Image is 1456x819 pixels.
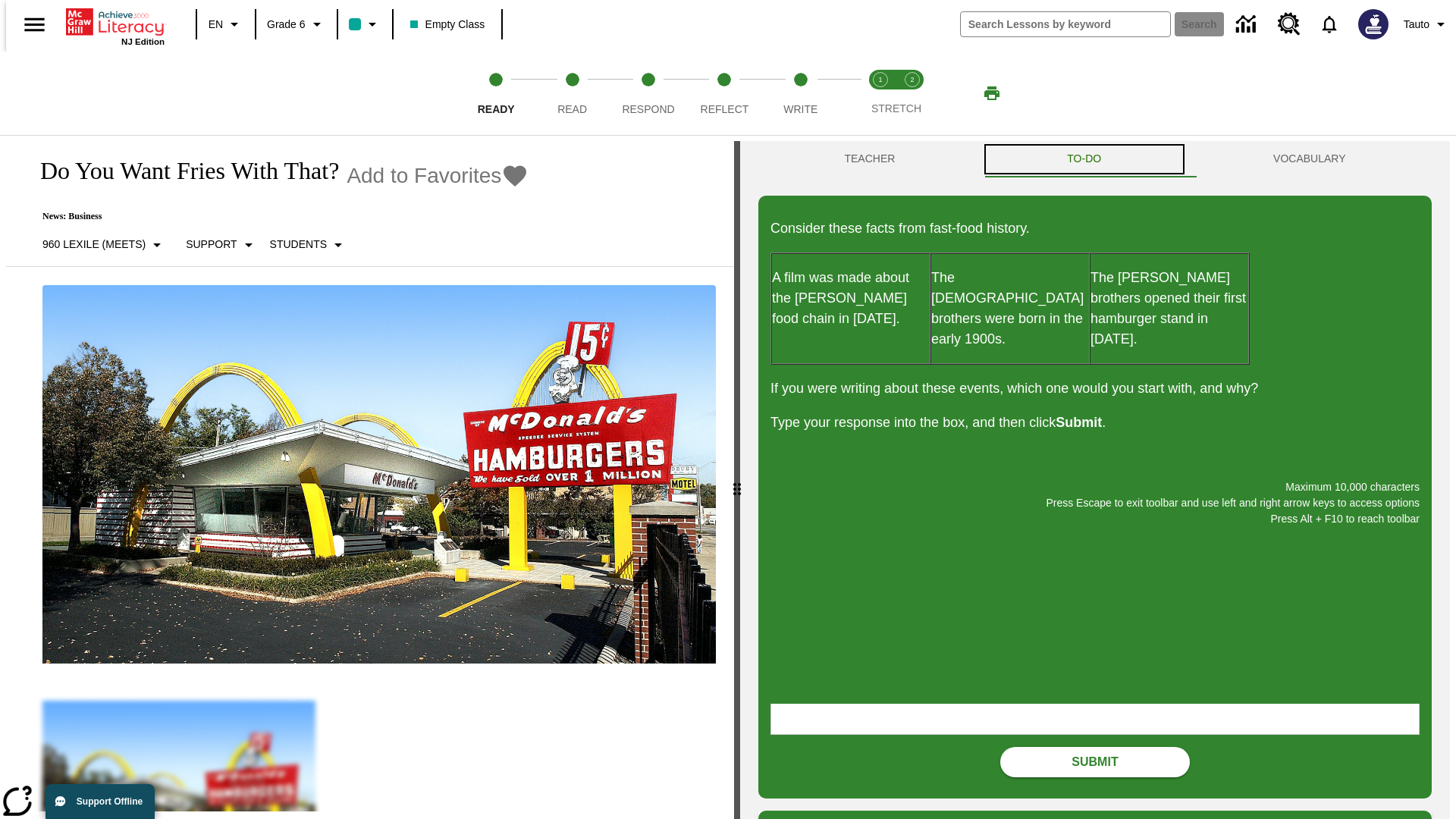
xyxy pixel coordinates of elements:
[270,237,327,253] p: Students
[343,11,388,38] button: Class color is teal. Change class color
[931,268,1089,350] p: The [DEMOGRAPHIC_DATA] brothers were born in the early 1900s.
[1398,11,1456,38] button: Profile/Settings
[1056,415,1102,430] strong: Submit
[622,103,674,115] span: Respond
[267,17,306,33] span: Grade 6
[1000,747,1190,777] button: Submit
[478,103,515,115] span: Ready
[12,2,57,47] button: Open side menu
[758,141,1432,177] div: Instructional Panel Tabs
[968,80,1016,107] button: Print
[858,52,902,135] button: Stretch Read step 1 of 2
[452,52,540,135] button: Ready step 1 of 5
[1310,5,1349,44] a: Notifications
[604,52,692,135] button: Respond step 3 of 5
[36,231,172,259] button: Select Lexile, 960 Lexile (Meets)
[740,141,1450,819] div: activity
[24,211,529,222] p: News: Business
[890,52,934,135] button: Stretch Respond step 2 of 2
[557,103,587,115] span: Read
[410,17,485,33] span: Empty Class
[347,164,501,188] span: Add to Favorites
[42,237,146,253] p: 960 Lexile (Meets)
[45,784,155,819] button: Support Offline
[1404,17,1429,33] span: Tauto
[347,162,529,189] button: Add to Favorites - Do You Want Fries With That?
[1188,141,1432,177] button: VOCABULARY
[878,76,882,83] text: 1
[202,11,250,38] button: Language: EN, Select a language
[77,796,143,807] span: Support Offline
[770,218,1420,239] p: Consider these facts from fast-food history.
[186,237,237,253] p: Support
[981,141,1188,177] button: TO-DO
[528,52,616,135] button: Read step 2 of 5
[701,103,749,115] span: Reflect
[770,479,1420,495] p: Maximum 10,000 characters
[770,378,1420,399] p: If you were writing about these events, which one would you start with, and why?
[783,103,817,115] span: Write
[1227,4,1269,45] a: Data Center
[770,511,1420,527] p: Press Alt + F10 to reach toolbar
[1358,9,1389,39] img: Avatar
[680,52,768,135] button: Reflect step 4 of 5
[264,231,353,259] button: Select Student
[24,157,339,185] h1: Do You Want Fries With That?
[66,5,165,46] div: Home
[180,231,263,259] button: Scaffolds, Support
[910,76,914,83] text: 2
[758,141,981,177] button: Teacher
[734,141,740,819] div: Press Enter or Spacebar and then press right and left arrow keys to move the slider
[1349,5,1398,44] button: Select a new avatar
[770,495,1420,511] p: Press Escape to exit toolbar and use left and right arrow keys to access options
[871,102,921,115] span: STRETCH
[1090,268,1248,350] p: The [PERSON_NAME] brothers opened their first hamburger stand in [DATE].
[209,17,223,33] span: EN
[6,141,734,811] div: reading
[770,413,1420,433] p: Type your response into the box, and then click .
[757,52,845,135] button: Write step 5 of 5
[1269,4,1310,45] a: Resource Center, Will open in new tab
[772,268,930,329] p: A film was made about the [PERSON_NAME] food chain in [DATE].
[961,12,1170,36] input: search field
[261,11,332,38] button: Grade: Grade 6, Select a grade
[42,285,716,664] img: One of the first McDonald's stores, with the iconic red sign and golden arches.
[121,37,165,46] span: NJ Edition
